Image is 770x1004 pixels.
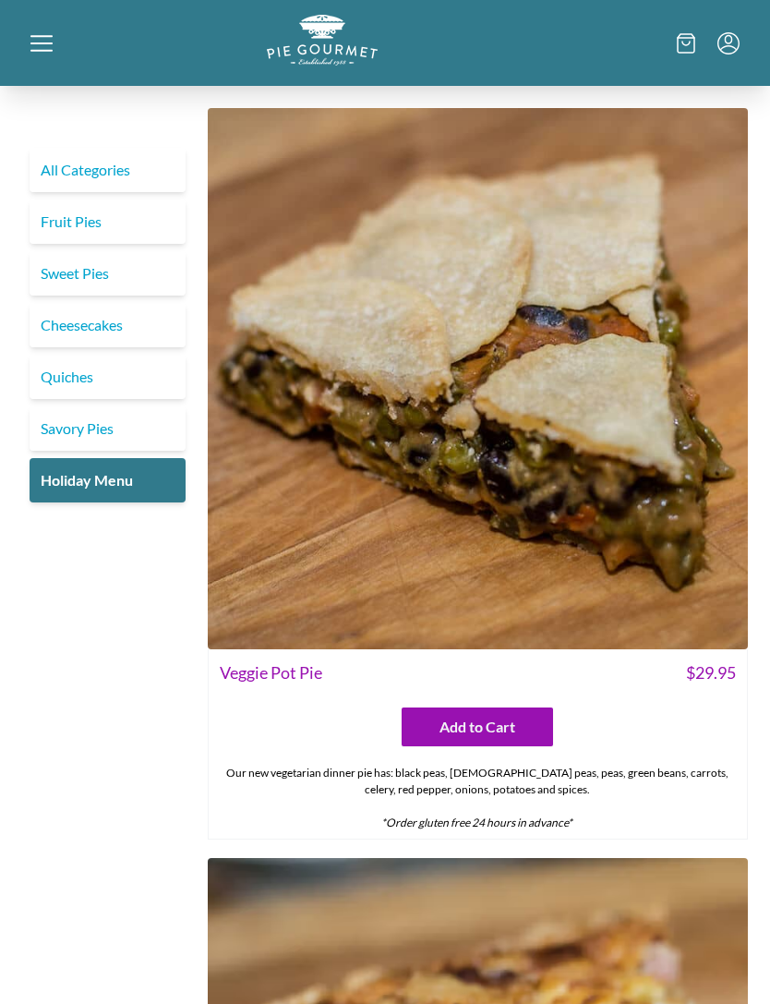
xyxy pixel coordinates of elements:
[30,200,186,244] a: Fruit Pies
[381,816,572,829] em: *Order gluten free 24 hours in advance*
[30,251,186,296] a: Sweet Pies
[30,303,186,347] a: Cheesecakes
[30,406,186,451] a: Savory Pies
[439,716,515,738] span: Add to Cart
[220,660,322,685] span: Veggie Pot Pie
[686,660,736,685] span: $ 29.95
[30,355,186,399] a: Quiches
[717,32,740,54] button: Menu
[209,757,748,839] div: Our new vegetarian dinner pie has: black peas, [DEMOGRAPHIC_DATA] peas, peas, green beans, carrot...
[30,458,186,502] a: Holiday Menu
[267,51,378,68] a: Logo
[267,15,378,66] img: logo
[30,148,186,192] a: All Categories
[208,108,749,649] img: Veggie Pot Pie
[402,708,553,746] button: Add to Cart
